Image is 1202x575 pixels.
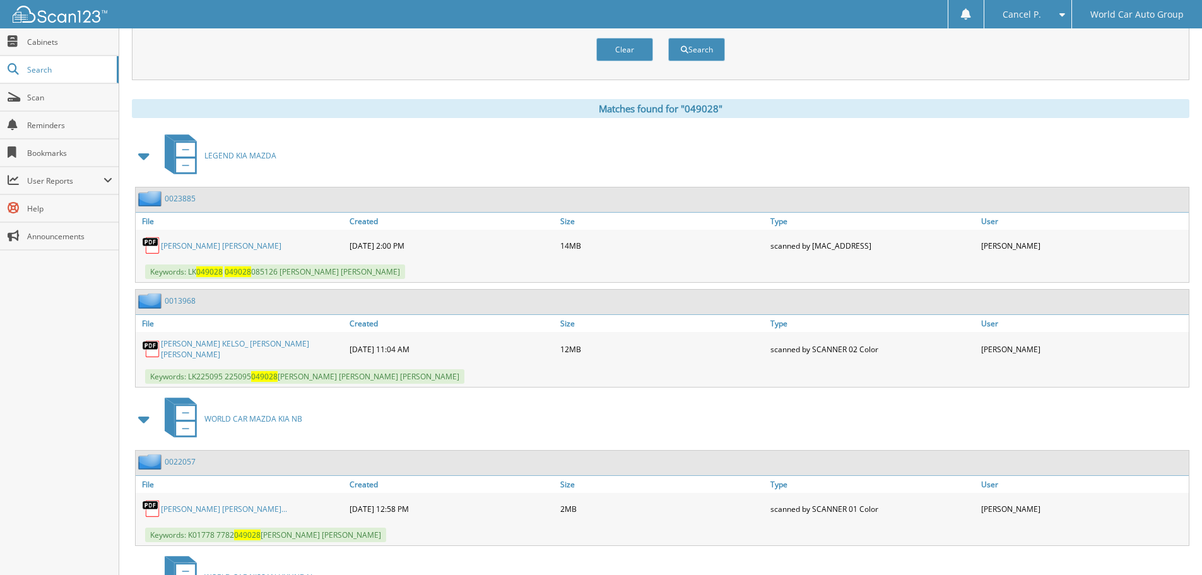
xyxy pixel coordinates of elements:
a: [PERSON_NAME] KELSO_ [PERSON_NAME] [PERSON_NAME] [161,338,343,360]
span: WORLD CAR MAZDA KIA NB [204,413,302,424]
div: [PERSON_NAME] [978,335,1189,363]
a: File [136,476,346,493]
div: 14MB [557,233,768,258]
a: 0022057 [165,456,196,467]
img: folder2.png [138,191,165,206]
span: Bookmarks [27,148,112,158]
a: User [978,315,1189,332]
button: Clear [596,38,653,61]
div: [PERSON_NAME] [978,496,1189,521]
span: 049028 [234,530,261,540]
a: 0023885 [165,193,196,204]
div: [DATE] 12:58 PM [346,496,557,521]
a: Size [557,213,768,230]
div: 2MB [557,496,768,521]
span: Keywords: LK225095 225095 [PERSON_NAME] [PERSON_NAME] [PERSON_NAME] [145,369,464,384]
div: scanned by SCANNER 02 Color [767,335,978,363]
img: folder2.png [138,454,165,470]
a: LEGEND KIA MAZDA [157,131,276,181]
img: PDF.png [142,499,161,518]
a: Created [346,476,557,493]
div: [DATE] 11:04 AM [346,335,557,363]
a: Size [557,315,768,332]
div: [DATE] 2:00 PM [346,233,557,258]
span: 049028 [225,266,251,277]
a: [PERSON_NAME] [PERSON_NAME] [161,240,281,251]
span: Cancel P. [1003,11,1041,18]
span: Search [27,64,110,75]
span: Reminders [27,120,112,131]
span: User Reports [27,175,103,186]
div: scanned by [MAC_ADDRESS] [767,233,978,258]
div: Matches found for "049028" [132,99,1189,118]
span: Keywords: K01778 7782 [PERSON_NAME] [PERSON_NAME] [145,528,386,542]
img: PDF.png [142,340,161,359]
span: Keywords: LK 085126 [PERSON_NAME] [PERSON_NAME] [145,264,405,279]
div: 12MB [557,335,768,363]
a: User [978,213,1189,230]
a: WORLD CAR MAZDA KIA NB [157,394,302,444]
span: Cabinets [27,37,112,47]
img: PDF.png [142,236,161,255]
a: Type [767,213,978,230]
div: scanned by SCANNER 01 Color [767,496,978,521]
button: Search [668,38,725,61]
img: folder2.png [138,293,165,309]
a: File [136,315,346,332]
span: Help [27,203,112,214]
span: World Car Auto Group [1090,11,1184,18]
span: Scan [27,92,112,103]
div: [PERSON_NAME] [978,233,1189,258]
a: Size [557,476,768,493]
a: Type [767,315,978,332]
span: Announcements [27,231,112,242]
a: Type [767,476,978,493]
span: 049028 [196,266,223,277]
span: LEGEND KIA MAZDA [204,150,276,161]
a: Created [346,315,557,332]
a: User [978,476,1189,493]
a: File [136,213,346,230]
span: 049028 [251,371,278,382]
a: [PERSON_NAME] [PERSON_NAME]... [161,504,287,514]
a: Created [346,213,557,230]
a: 0013968 [165,295,196,306]
img: scan123-logo-white.svg [13,6,107,23]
